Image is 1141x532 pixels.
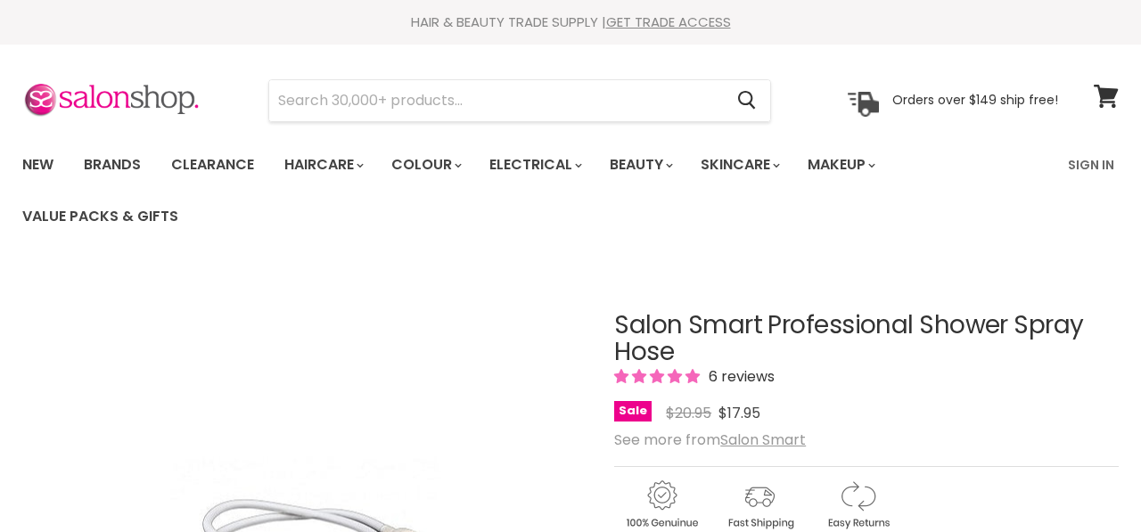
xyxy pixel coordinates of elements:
[9,139,1057,242] ul: Main menu
[614,478,709,532] img: genuine.gif
[70,146,154,184] a: Brands
[158,146,267,184] a: Clearance
[720,430,806,450] a: Salon Smart
[666,403,711,423] span: $20.95
[794,146,886,184] a: Makeup
[269,80,723,121] input: Search
[9,198,192,235] a: Value Packs & Gifts
[476,146,593,184] a: Electrical
[810,478,905,532] img: returns.gif
[703,366,775,387] span: 6 reviews
[614,366,703,387] span: 5.00 stars
[271,146,374,184] a: Haircare
[614,312,1119,367] h1: Salon Smart Professional Shower Spray Hose
[614,401,652,422] span: Sale
[723,80,770,121] button: Search
[1057,146,1125,184] a: Sign In
[9,146,67,184] a: New
[687,146,791,184] a: Skincare
[892,92,1058,108] p: Orders over $149 ship free!
[614,430,806,450] span: See more from
[378,146,472,184] a: Colour
[712,478,807,532] img: shipping.gif
[606,12,731,31] a: GET TRADE ACCESS
[268,79,771,122] form: Product
[596,146,684,184] a: Beauty
[718,403,760,423] span: $17.95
